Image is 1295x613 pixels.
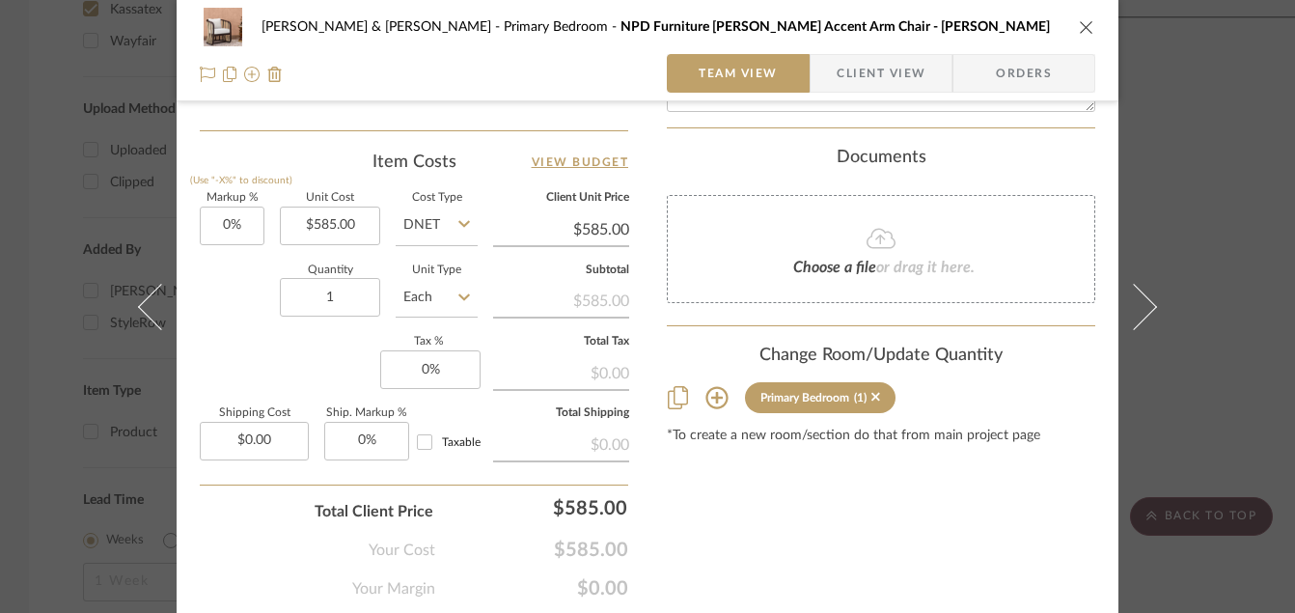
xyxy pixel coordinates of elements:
span: Client View [837,54,925,93]
div: Documents [667,148,1095,169]
label: Quantity [280,265,380,275]
div: Change Room/Update Quantity [667,346,1095,367]
label: Total Tax [493,337,629,347]
img: Remove from project [267,67,283,82]
div: $585.00 [443,488,636,527]
span: NPD Furniture [PERSON_NAME] Accent Arm Chair - [PERSON_NAME] [620,20,1050,34]
span: [PERSON_NAME] & [PERSON_NAME] [262,20,504,34]
span: Orders [975,54,1073,93]
span: Total Client Price [315,500,433,523]
span: $585.00 [435,539,628,562]
label: Cost Type [396,193,478,203]
button: close [1078,18,1095,36]
div: Item Costs [200,151,628,174]
span: Team View [699,54,778,93]
span: Your Cost [369,539,435,562]
img: 2829d264-6278-4fee-bde2-63963fa55bca_48x40.jpg [200,8,246,46]
div: $0.00 [493,354,629,389]
label: Tax % [380,337,478,347]
span: $0.00 [435,577,628,600]
a: View Budget [532,151,629,174]
label: Markup % [200,193,264,203]
div: (1) [854,391,867,404]
div: Primary Bedroom [760,391,849,404]
span: Choose a file [793,260,876,275]
label: Ship. Markup % [324,408,409,418]
span: or drag it here. [876,260,975,275]
span: Your Margin [352,577,435,600]
label: Shipping Cost [200,408,309,418]
label: Total Shipping [493,408,629,418]
label: Subtotal [493,265,629,275]
div: $0.00 [493,426,629,460]
span: Taxable [442,436,481,448]
label: Client Unit Price [493,193,629,203]
div: *To create a new room/section do that from main project page [667,429,1095,444]
span: Primary Bedroom [504,20,620,34]
div: $585.00 [493,282,629,317]
label: Unit Type [396,265,478,275]
label: Unit Cost [280,193,380,203]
